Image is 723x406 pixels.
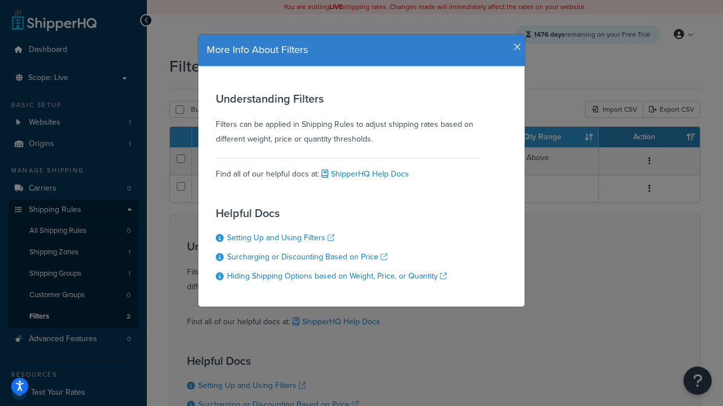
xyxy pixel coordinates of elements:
div: Find all of our helpful docs at: [216,158,479,182]
a: Hiding Shipping Options based on Weight, Price, or Quantity [227,270,447,282]
h4: More Info About Filters [207,43,516,58]
div: Filters can be applied in Shipping Rules to adjust shipping rates based on different weight, pric... [216,92,479,147]
h3: Helpful Docs [216,207,447,219]
a: ShipperHQ Help Docs [319,168,409,180]
h3: Understanding Filters [216,92,479,105]
a: Setting Up and Using Filters [227,232,334,244]
a: Surcharging or Discounting Based on Price [227,251,387,263]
